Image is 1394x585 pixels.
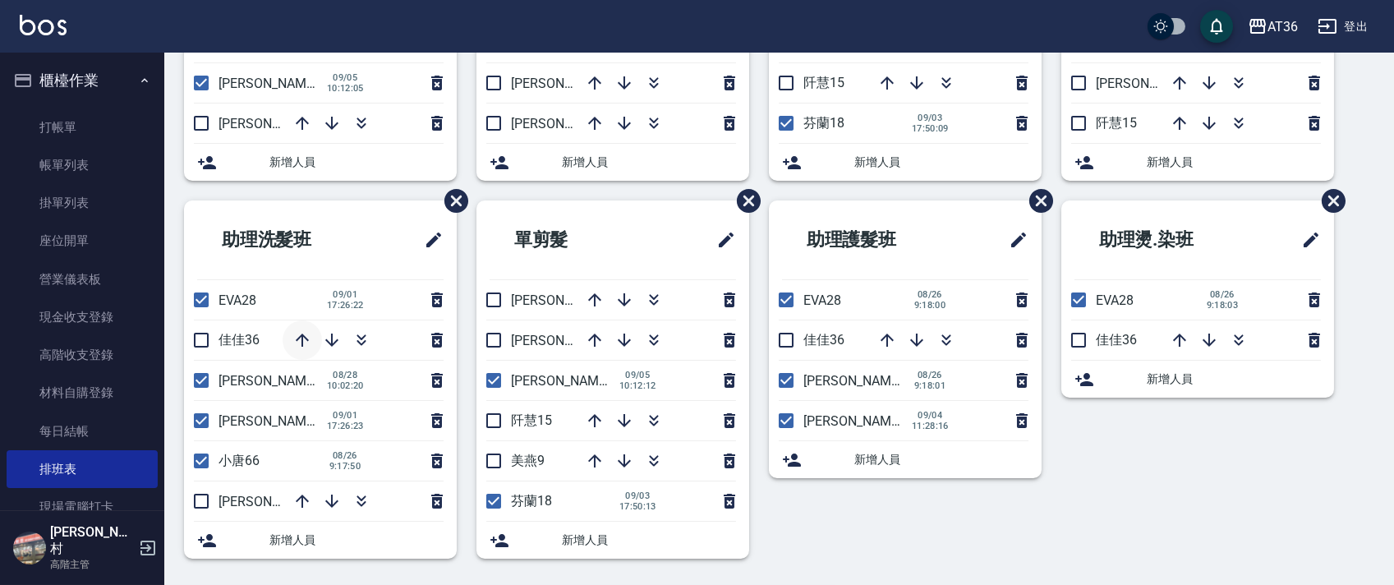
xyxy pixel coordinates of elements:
[7,336,158,374] a: 高階收支登錄
[912,113,949,123] span: 09/03
[782,210,959,269] h2: 助理護髮班
[854,154,1028,171] span: 新增人員
[327,450,363,461] span: 08/26
[803,373,917,389] span: [PERSON_NAME]58
[912,123,949,134] span: 17:50:09
[511,292,624,308] span: [PERSON_NAME]16
[476,144,749,181] div: 新增人員
[20,15,67,35] img: Logo
[219,453,260,468] span: 小唐66
[327,72,364,83] span: 09/05
[219,494,332,509] span: [PERSON_NAME]56
[912,289,948,300] span: 08/26
[184,144,457,181] div: 新增人員
[803,75,844,90] span: 阡慧15
[1061,144,1334,181] div: 新增人員
[1309,177,1348,225] span: 刪除班表
[912,380,948,391] span: 9:18:01
[219,373,332,389] span: [PERSON_NAME]58
[562,154,736,171] span: 新增人員
[327,83,364,94] span: 10:12:05
[619,501,656,512] span: 17:50:13
[7,374,158,412] a: 材料自購登錄
[1311,12,1374,42] button: 登出
[432,177,471,225] span: 刪除班表
[1147,371,1321,388] span: 新增人員
[269,532,444,549] span: 新增人員
[511,453,545,468] span: 美燕9
[327,380,364,391] span: 10:02:20
[327,289,364,300] span: 09/01
[803,413,917,429] span: [PERSON_NAME]56
[7,298,158,336] a: 現金收支登錄
[1096,76,1202,91] span: [PERSON_NAME]6
[1061,361,1334,398] div: 新增人員
[769,144,1042,181] div: 新增人員
[414,220,444,260] span: 修改班表的標題
[7,412,158,450] a: 每日結帳
[1267,16,1298,37] div: AT36
[1074,210,1254,269] h2: 助理燙.染班
[1204,289,1240,300] span: 08/26
[7,146,158,184] a: 帳單列表
[619,491,656,501] span: 09/03
[327,421,364,431] span: 17:26:23
[327,461,363,472] span: 9:17:50
[511,412,552,428] span: 阡慧15
[7,222,158,260] a: 座位開單
[7,260,158,298] a: 營業儀表板
[7,184,158,222] a: 掛單列表
[1291,220,1321,260] span: 修改班表的標題
[7,108,158,146] a: 打帳單
[327,410,364,421] span: 09/01
[511,76,617,91] span: [PERSON_NAME]6
[562,532,736,549] span: 新增人員
[511,373,624,389] span: [PERSON_NAME]11
[7,488,158,526] a: 現場電腦打卡
[511,333,617,348] span: [PERSON_NAME]6
[999,220,1028,260] span: 修改班表的標題
[50,524,134,557] h5: [PERSON_NAME]村
[725,177,763,225] span: 刪除班表
[219,292,256,308] span: EVA28
[476,522,749,559] div: 新增人員
[511,493,552,509] span: 芬蘭18
[219,332,260,348] span: 佳佳36
[1241,10,1304,44] button: AT36
[1147,154,1321,171] span: 新增人員
[1096,332,1137,348] span: 佳佳36
[619,380,656,391] span: 10:12:12
[912,300,948,311] span: 9:18:00
[912,421,949,431] span: 11:28:16
[327,300,364,311] span: 17:26:22
[854,451,1028,468] span: 新增人員
[219,116,332,131] span: [PERSON_NAME]16
[269,154,444,171] span: 新增人員
[197,210,375,269] h2: 助理洗髮班
[13,532,46,564] img: Person
[769,441,1042,478] div: 新增人員
[219,76,332,91] span: [PERSON_NAME]11
[7,59,158,102] button: 櫃檯作業
[619,370,656,380] span: 09/05
[706,220,736,260] span: 修改班表的標題
[1096,292,1134,308] span: EVA28
[1200,10,1233,43] button: save
[803,332,844,348] span: 佳佳36
[912,410,949,421] span: 09/04
[803,115,844,131] span: 芬蘭18
[511,116,624,131] span: [PERSON_NAME]16
[1017,177,1056,225] span: 刪除班表
[219,413,332,429] span: [PERSON_NAME]55
[1204,300,1240,311] span: 9:18:03
[327,370,364,380] span: 08/28
[490,210,650,269] h2: 單剪髮
[803,292,841,308] span: EVA28
[1096,115,1137,131] span: 阡慧15
[50,557,134,572] p: 高階主管
[184,522,457,559] div: 新增人員
[7,450,158,488] a: 排班表
[912,370,948,380] span: 08/26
